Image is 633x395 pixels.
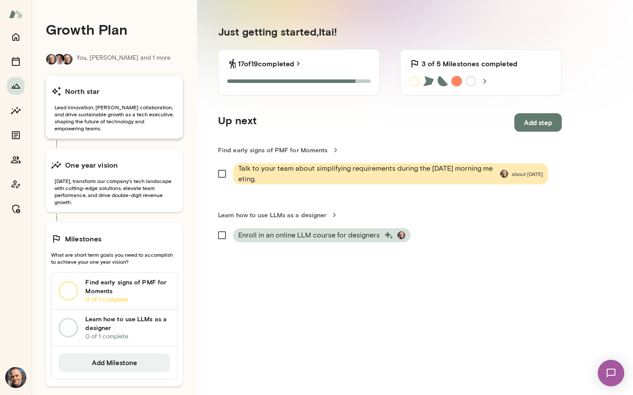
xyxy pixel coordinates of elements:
[51,251,178,265] span: What are short term goals you need to accomplish to achieve your one year vision?
[218,211,562,219] a: Learn how to use LLMs as a designer
[233,228,411,242] div: Enroll in an online LLM course for designersItai Rabinowitz
[5,367,26,388] img: Itai Rabinowitz
[85,278,170,295] h6: Find early signs of PMF for Moments
[85,295,170,304] p: 0 of 1 complete
[7,176,25,193] button: Coach app
[218,25,562,39] h5: Just getting started, Itai !
[512,170,543,177] span: about [DATE]
[7,102,25,119] button: Insights
[7,126,25,144] button: Documents
[65,160,118,170] h6: One year vision
[238,230,380,241] span: Enroll in an online LLM course for designers
[51,177,178,205] span: [DATE], transform our company's tech landscape with cutting-edge solutions, elevate team performa...
[85,332,170,341] p: 0 of 1 complete
[76,54,171,65] p: You, [PERSON_NAME] and 1 more
[58,353,170,372] button: Add Milestone
[238,58,303,69] a: 17of19completed
[9,6,23,22] img: Mento
[238,163,497,184] span: Talk to your team about simplifying requirements during the [DATE] morning meeting.
[46,75,183,139] button: North starLead innovation, [PERSON_NAME] collaboration, and drive sustainable growth as a tech ex...
[218,146,562,154] a: Find early signs of PMF for Moments
[85,315,170,332] h6: Learn how to use LLMs as a designer
[65,86,100,97] h6: North star
[422,58,517,69] h6: 3 of 5 Milestones completed
[218,113,257,132] h5: Up next
[46,21,183,38] h4: Growth Plan
[51,104,178,132] span: Lead innovation, [PERSON_NAME] collaboration, and drive sustainable growth as a tech executive, s...
[7,28,25,46] button: Home
[54,54,65,65] img: Mike Lane
[514,113,562,132] button: Add step
[46,149,183,212] button: One year vision[DATE], transform our company's tech landscape with cutting-edge solutions, elevat...
[46,54,57,65] img: Itai Rabinowitz
[233,163,548,184] div: Talk to your team about simplifying requirements during the [DATE] morning meeting.Itai Rabinowit...
[7,200,25,218] button: Manage
[51,273,177,309] a: Find early signs of PMF for Moments0 of 1 complete
[500,170,508,178] img: Itai Rabinowitz
[65,233,102,244] h6: Milestones
[51,309,177,346] a: Learn how to use LLMs as a designer0 of 1 complete
[7,151,25,169] button: Members
[397,231,405,239] img: Itai Rabinowitz
[62,54,73,65] img: Itai (coach)
[7,77,25,95] button: Growth Plan
[7,53,25,70] button: Sessions
[51,272,178,379] div: Find early signs of PMF for Moments0 of 1 completeLearn how to use LLMs as a designer0 of 1 compl...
